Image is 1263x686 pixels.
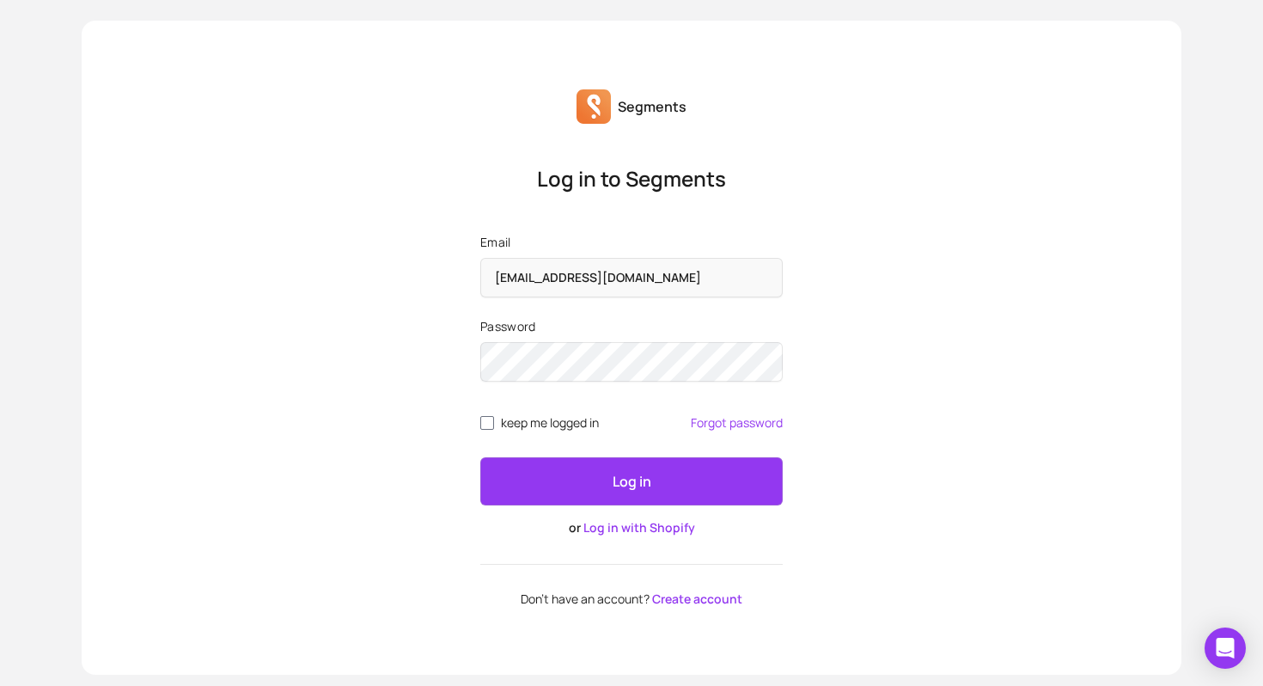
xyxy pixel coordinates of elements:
[480,318,783,335] label: Password
[480,416,494,430] input: remember me
[480,592,783,606] p: Don't have an account?
[480,165,783,193] p: Log in to Segments
[480,258,783,297] input: Email
[480,519,783,536] p: or
[480,457,783,505] button: Log in
[583,519,695,536] a: Log in with Shopify
[652,591,742,607] a: Create account
[691,416,783,430] a: Forgot password
[618,96,686,117] p: Segments
[480,234,783,251] label: Email
[613,471,651,492] p: Log in
[1205,628,1246,669] div: Open Intercom Messenger
[480,342,783,382] input: Password
[501,416,599,430] span: keep me logged in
